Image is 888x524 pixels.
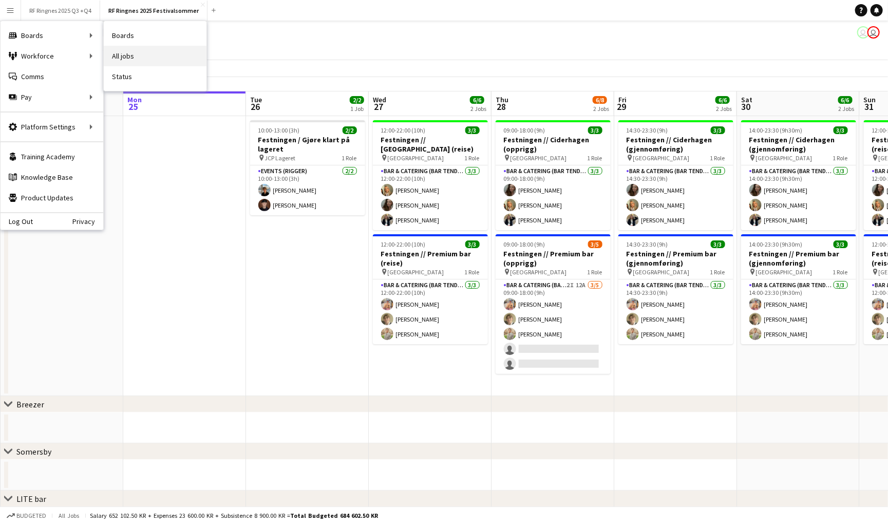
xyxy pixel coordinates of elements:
[741,135,856,154] h3: Festningen // Ciderhagen (gjennomføring)
[756,268,813,276] span: [GEOGRAPHIC_DATA]
[740,101,752,113] span: 30
[588,126,602,134] span: 3/3
[741,249,856,268] h3: Festningen // Premium bar (gjennomføring)
[373,279,488,344] app-card-role: Bar & Catering (Bar Tender)3/312:00-22:00 (10h)[PERSON_NAME][PERSON_NAME][PERSON_NAME]
[741,95,752,104] span: Sat
[710,268,725,276] span: 1 Role
[16,512,46,519] span: Budgeted
[1,117,103,137] div: Platform Settings
[627,240,668,248] span: 14:30-23:30 (9h)
[618,135,733,154] h3: Festningen // Ciderhagen (gjennomføring)
[749,240,803,248] span: 14:00-23:30 (9h30m)
[494,101,508,113] span: 28
[593,105,609,113] div: 2 Jobs
[496,135,611,154] h3: Festningen // Ciderhagen (opprigg)
[350,96,364,104] span: 2/2
[56,512,81,519] span: All jobs
[388,268,444,276] span: [GEOGRAPHIC_DATA]
[465,126,480,134] span: 3/3
[833,154,848,162] span: 1 Role
[388,154,444,162] span: [GEOGRAPHIC_DATA]
[1,217,33,226] a: Log Out
[250,95,262,104] span: Tue
[618,234,733,344] div: 14:30-23:30 (9h)3/3Festningen // Premium bar (gjennomføring) [GEOGRAPHIC_DATA]1 RoleBar & Caterin...
[1,25,103,46] div: Boards
[833,268,848,276] span: 1 Role
[867,26,880,39] app-user-avatar: Mille Berger
[342,154,357,162] span: 1 Role
[470,96,484,104] span: 6/6
[250,120,365,215] app-job-card: 10:00-13:00 (3h)2/2Festningen / Gjøre klart på lageret JCP Lageret1 RoleEvents (Rigger)2/210:00-1...
[465,268,480,276] span: 1 Role
[711,240,725,248] span: 3/3
[465,154,480,162] span: 1 Role
[711,126,725,134] span: 3/3
[496,95,508,104] span: Thu
[838,96,853,104] span: 6/6
[127,95,142,104] span: Mon
[864,95,876,104] span: Sun
[627,126,668,134] span: 14:30-23:30 (9h)
[618,249,733,268] h3: Festningen // Premium bar (gjennomføring)
[104,46,206,66] a: All jobs
[1,87,103,107] div: Pay
[511,154,567,162] span: [GEOGRAPHIC_DATA]
[350,105,364,113] div: 1 Job
[715,96,730,104] span: 6/6
[265,154,296,162] span: JCP Lageret
[710,154,725,162] span: 1 Role
[249,101,262,113] span: 26
[839,105,855,113] div: 2 Jobs
[741,234,856,344] app-job-card: 14:00-23:30 (9h30m)3/3Festningen // Premium bar (gjennomføring) [GEOGRAPHIC_DATA]1 RoleBar & Cate...
[617,101,627,113] span: 29
[373,120,488,230] app-job-card: 12:00-22:00 (10h)3/3Festningen // [GEOGRAPHIC_DATA] (reise) [GEOGRAPHIC_DATA]1 RoleBar & Catering...
[5,510,48,521] button: Budgeted
[834,240,848,248] span: 3/3
[504,240,545,248] span: 09:00-18:00 (9h)
[104,25,206,46] a: Boards
[1,146,103,167] a: Training Academy
[1,188,103,208] a: Product Updates
[741,165,856,230] app-card-role: Bar & Catering (Bar Tender)3/314:00-23:30 (9h30m)[PERSON_NAME][PERSON_NAME][PERSON_NAME]
[618,95,627,104] span: Fri
[1,66,103,87] a: Comms
[16,446,51,457] div: Somersby
[633,154,690,162] span: [GEOGRAPHIC_DATA]
[618,279,733,344] app-card-role: Bar & Catering (Bar Tender)3/314:30-23:30 (9h)[PERSON_NAME][PERSON_NAME][PERSON_NAME]
[496,234,611,374] app-job-card: 09:00-18:00 (9h)3/5Festningen // Premium bar (opprigg) [GEOGRAPHIC_DATA]1 RoleBar & Catering (Bar...
[496,120,611,230] div: 09:00-18:00 (9h)3/3Festningen // Ciderhagen (opprigg) [GEOGRAPHIC_DATA]1 RoleBar & Catering (Bar ...
[373,165,488,230] app-card-role: Bar & Catering (Bar Tender)3/312:00-22:00 (10h)[PERSON_NAME][PERSON_NAME][PERSON_NAME]
[290,512,378,519] span: Total Budgeted 684 602.50 KR
[633,268,690,276] span: [GEOGRAPHIC_DATA]
[465,240,480,248] span: 3/3
[16,399,44,409] div: Breezer
[741,279,856,344] app-card-role: Bar & Catering (Bar Tender)3/314:00-23:30 (9h30m)[PERSON_NAME][PERSON_NAME][PERSON_NAME]
[250,165,365,215] app-card-role: Events (Rigger)2/210:00-13:00 (3h)[PERSON_NAME][PERSON_NAME]
[588,240,602,248] span: 3/5
[381,126,426,134] span: 12:00-22:00 (10h)
[749,126,803,134] span: 14:00-23:30 (9h30m)
[16,494,46,504] div: LITE bar
[373,135,488,154] h3: Festningen // [GEOGRAPHIC_DATA] (reise)
[593,96,607,104] span: 6/8
[588,154,602,162] span: 1 Role
[373,234,488,344] app-job-card: 12:00-22:00 (10h)3/3Festningen // Premium bar (reise) [GEOGRAPHIC_DATA]1 RoleBar & Catering (Bar ...
[496,279,611,374] app-card-role: Bar & Catering (Bar Tender)2I12A3/509:00-18:00 (9h)[PERSON_NAME][PERSON_NAME][PERSON_NAME]
[862,101,876,113] span: 31
[496,249,611,268] h3: Festningen // Premium bar (opprigg)
[756,154,813,162] span: [GEOGRAPHIC_DATA]
[716,105,732,113] div: 2 Jobs
[511,268,567,276] span: [GEOGRAPHIC_DATA]
[90,512,378,519] div: Salary 652 102.50 KR + Expenses 23 600.00 KR + Subsistence 8 900.00 KR =
[618,120,733,230] app-job-card: 14:30-23:30 (9h)3/3Festningen // Ciderhagen (gjennomføring) [GEOGRAPHIC_DATA]1 RoleBar & Catering...
[1,46,103,66] div: Workforce
[371,101,386,113] span: 27
[1,167,103,188] a: Knowledge Base
[504,126,545,134] span: 09:00-18:00 (9h)
[741,120,856,230] app-job-card: 14:00-23:30 (9h30m)3/3Festningen // Ciderhagen (gjennomføring) [GEOGRAPHIC_DATA]1 RoleBar & Cater...
[343,126,357,134] span: 2/2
